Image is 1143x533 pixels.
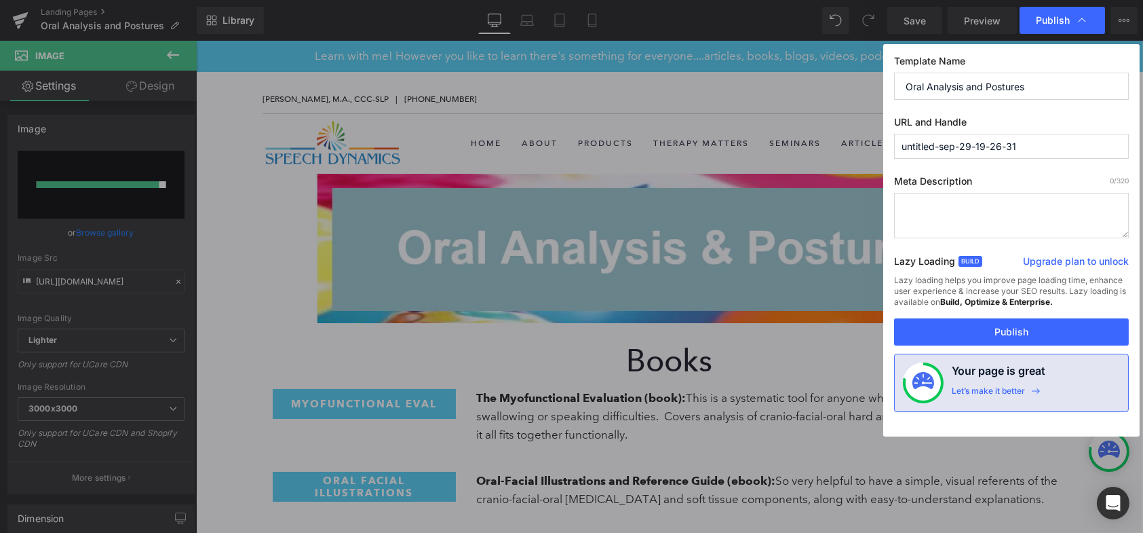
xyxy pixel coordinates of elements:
a: MYOFUNCTIONAL EVAL [77,348,260,378]
span: MYOFUNCTIONAL EVAL [96,357,241,369]
span: 0 [1110,177,1114,185]
img: onboarding-status.svg [912,372,934,394]
a: [PERSON_NAME], M.A., CCC-SLP [66,52,193,65]
strong: Oral-Facial Illustrations and Reference Guide (ebook): [280,433,579,447]
h4: Your page is great [952,363,1045,386]
p: So very helpful to have a simple, visual referents of the cranio-facial-oral [MEDICAL_DATA] and s... [280,431,870,468]
strong: The Myofunctional Evaluation (book): [280,350,490,365]
a: Products [375,86,444,119]
a: Oral Facial Illustrations [77,431,260,461]
img: Speech Dynamics, Inc. [66,80,206,126]
p: [PHONE_NUMBER] [208,52,281,65]
span: Build [958,256,982,267]
span: Oral Facial Illustrations [91,434,246,458]
a: Upgrade plan to unlock [1023,255,1129,274]
label: Lazy Loading [894,253,955,275]
div: Open Intercom Messenger [1097,487,1129,519]
span: | [193,52,208,65]
label: Meta Description [894,175,1129,193]
strong: Build, Optimize & Enterprise. [940,297,1053,307]
a: Login [780,54,801,63]
a: About [319,86,368,119]
span: /320 [1110,177,1129,185]
label: Template Name [894,55,1129,73]
a: Articles [638,86,700,119]
p: Login [780,52,801,65]
a: Podcasts [707,86,775,119]
div: Lazy loading helps you improve page loading time, enhance user experience & increase your SEO res... [894,275,1129,318]
a: Home [268,86,312,119]
label: URL and Handle [894,116,1129,134]
a: Free Materials [782,86,880,119]
div: Let’s make it better [952,386,1025,403]
a: Therapy Matters [450,86,560,119]
p: This is a systematic tool for anyone who works with individuals with swallowing or speaking diffi... [280,348,870,404]
a: Seminars [566,86,632,119]
span: Publish [1036,14,1070,26]
a: Search [818,45,846,73]
button: Publish [894,318,1129,346]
